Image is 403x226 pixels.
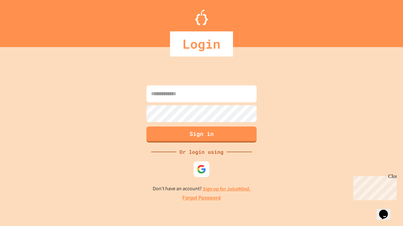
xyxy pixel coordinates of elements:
div: Chat with us now!Close [3,3,43,40]
div: Login [170,31,233,56]
p: Don't have an account? [153,185,251,193]
iframe: chat widget [377,201,397,220]
img: google-icon.svg [197,164,206,174]
img: Logo.svg [195,9,208,25]
iframe: chat widget [351,174,397,200]
div: Or login using [176,148,227,156]
a: Sign up for JuiceMind. [203,186,251,192]
a: Forgot Password [182,194,221,202]
button: Sign in [146,126,257,143]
